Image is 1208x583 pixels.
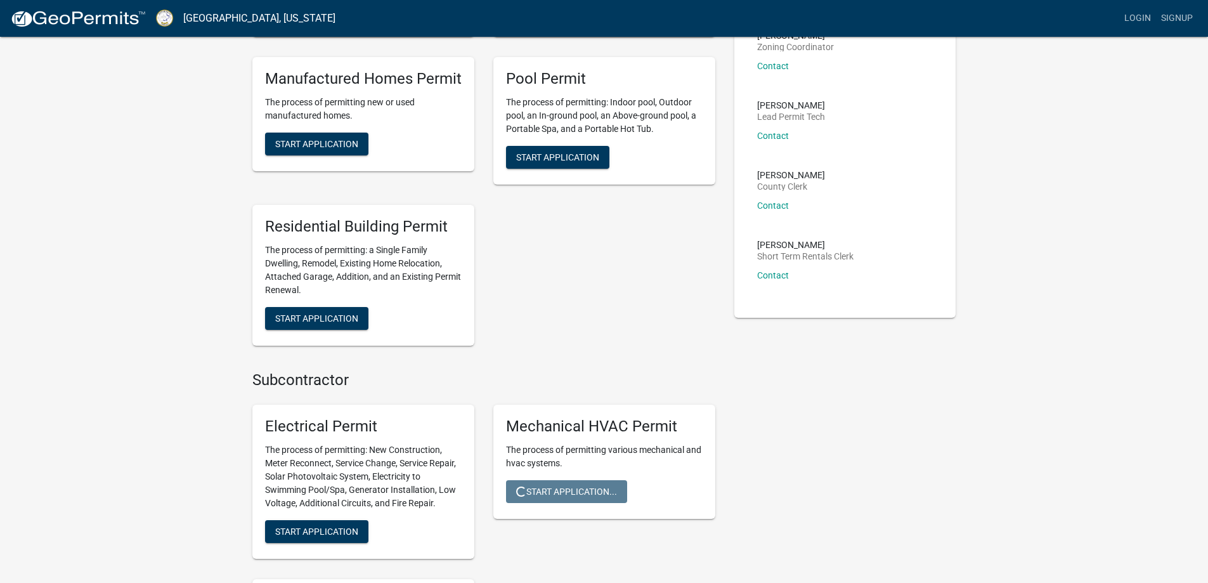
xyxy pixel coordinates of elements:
a: Contact [757,61,789,71]
p: Lead Permit Tech [757,112,825,121]
p: The process of permitting: Indoor pool, Outdoor pool, an In-ground pool, an Above-ground pool, a ... [506,96,703,136]
p: The process of permitting: a Single Family Dwelling, Remodel, Existing Home Relocation, Attached ... [265,244,462,297]
h4: Subcontractor [252,371,715,390]
button: Start Application... [506,480,627,503]
img: Putnam County, Georgia [156,10,173,27]
button: Start Application [506,146,609,169]
p: Short Term Rentals Clerk [757,252,854,261]
p: The process of permitting: New Construction, Meter Reconnect, Service Change, Service Repair, Sol... [265,443,462,510]
a: Contact [757,200,789,211]
p: Zoning Coordinator [757,43,834,51]
a: Contact [757,270,789,280]
span: Start Application [275,526,358,536]
h5: Residential Building Permit [265,218,462,236]
button: Start Application [265,520,368,543]
button: Start Application [265,307,368,330]
p: The process of permitting various mechanical and hvac systems. [506,443,703,470]
button: Start Application [265,133,368,155]
h5: Mechanical HVAC Permit [506,417,703,436]
p: [PERSON_NAME] [757,171,825,180]
p: [PERSON_NAME] [757,101,825,110]
p: [PERSON_NAME] [757,240,854,249]
a: Login [1119,6,1156,30]
span: Start Application [275,139,358,149]
p: County Clerk [757,182,825,191]
span: Start Application [275,313,358,323]
a: [GEOGRAPHIC_DATA], [US_STATE] [183,8,335,29]
span: Start Application... [516,486,617,496]
h5: Pool Permit [506,70,703,88]
h5: Manufactured Homes Permit [265,70,462,88]
h5: Electrical Permit [265,417,462,436]
p: [PERSON_NAME] [757,31,834,40]
a: Signup [1156,6,1198,30]
a: Contact [757,131,789,141]
p: The process of permitting new or used manufactured homes. [265,96,462,122]
span: Start Application [516,152,599,162]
